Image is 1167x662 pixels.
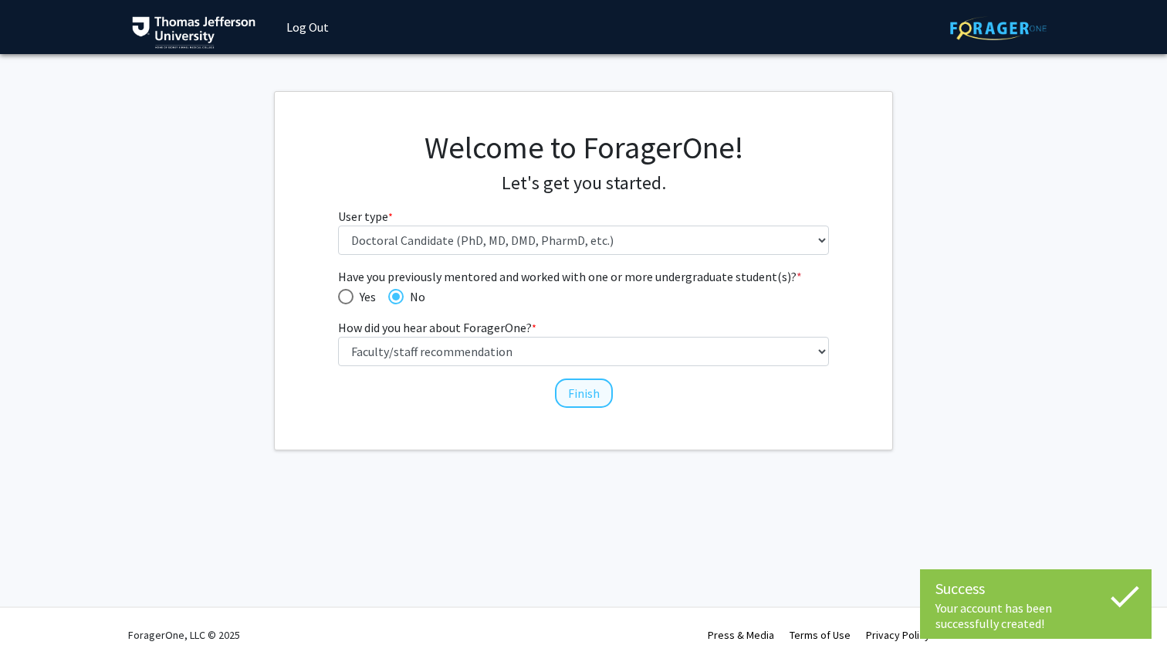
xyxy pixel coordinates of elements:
[790,628,851,642] a: Terms of Use
[338,172,830,195] h4: Let's get you started.
[128,608,240,662] div: ForagerOne, LLC © 2025
[338,286,830,306] mat-radio-group: Have you previously mentored and worked with one or more undergraduate student(s)?
[338,267,830,286] span: Have you previously mentored and worked with one or more undergraduate student(s)?
[12,592,66,650] iframe: Chat
[338,129,830,166] h1: Welcome to ForagerOne!
[950,16,1047,40] img: ForagerOne Logo
[132,16,255,49] img: Thomas Jefferson University Logo
[338,207,393,226] label: User type
[866,628,930,642] a: Privacy Policy
[708,628,774,642] a: Press & Media
[353,287,376,306] span: Yes
[338,318,536,337] label: How did you hear about ForagerOne?
[935,600,1136,631] div: Your account has been successfully created!
[404,287,425,306] span: No
[935,577,1136,600] div: Success
[555,379,613,408] button: Finish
